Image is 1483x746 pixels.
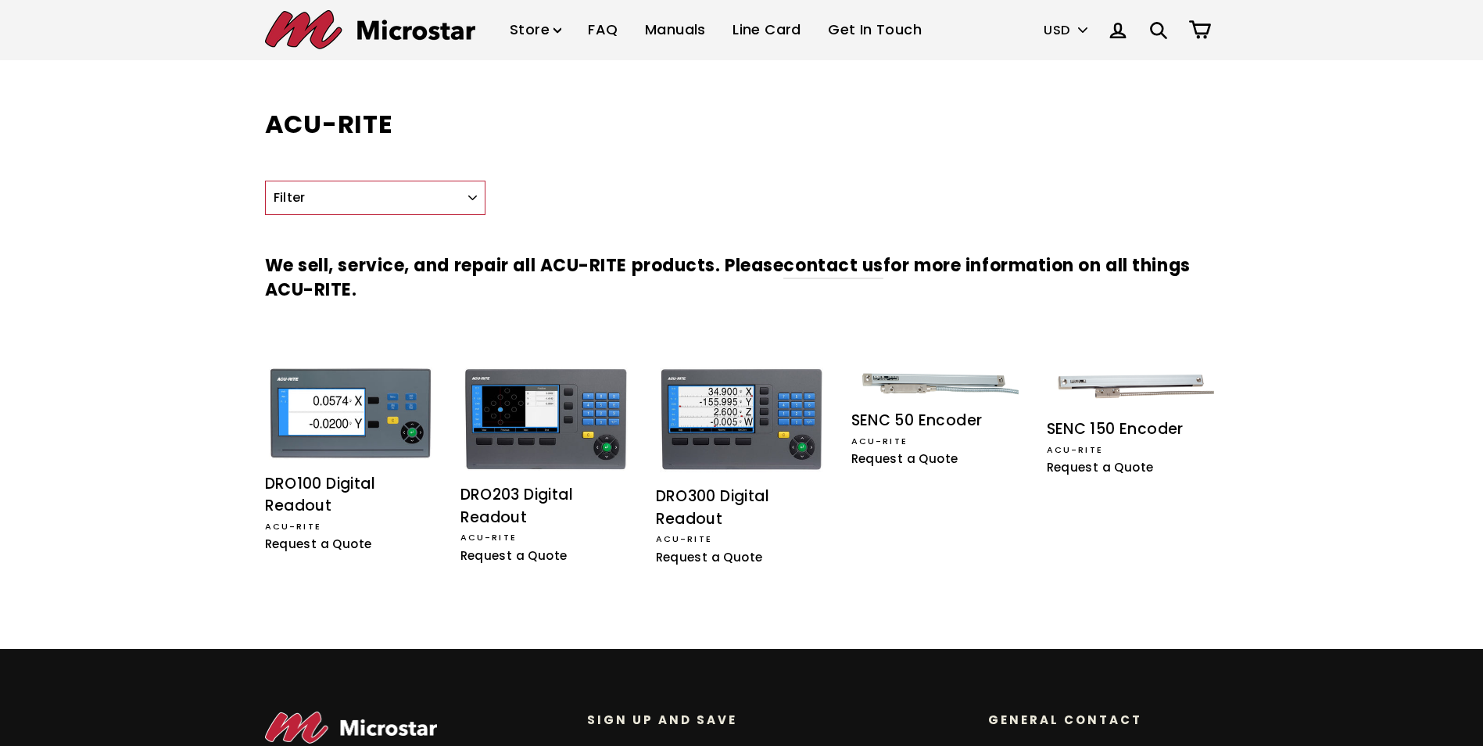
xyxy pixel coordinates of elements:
img: SENC 50 Encoder [855,368,1019,400]
span: Request a Quote [265,536,372,552]
h1: ACU-RITE [265,107,1219,142]
span: Request a Quote [851,450,958,467]
a: SENC 150 Encoder SENC 150 Encoder ACU-RITE Request a Quote [1047,368,1219,482]
span: Request a Quote [656,549,763,565]
img: Microstar Electronics [265,10,475,49]
a: DRO300 Digital Readout DRO300 Digital Readout ACU-RITE Request a Quote [656,368,828,572]
div: SENC 50 Encoder [851,410,1023,432]
a: DRO100 Digital Readout DRO100 Digital Readout ACU-RITE Request a Quote [265,368,437,558]
img: DRO300 Digital Readout [660,368,823,472]
a: Line Card [721,7,813,53]
div: ACU-RITE [851,435,1023,449]
div: ACU-RITE [656,533,828,547]
a: Get In Touch [816,7,933,53]
a: SENC 50 Encoder SENC 50 Encoder ACU-RITE Request a Quote [851,368,1023,473]
a: contact us [783,253,883,279]
div: ACU-RITE [265,520,437,534]
div: ACU-RITE [1047,443,1219,457]
img: DRO203 Digital Readout [464,368,628,472]
a: FAQ [576,7,629,53]
a: DRO203 Digital Readout DRO203 Digital Readout ACU-RITE Request a Quote [460,368,632,570]
img: DRO100 Digital Readout [269,368,432,461]
p: General Contact [988,712,1209,728]
span: Request a Quote [460,547,568,564]
div: DRO203 Digital Readout [460,484,632,529]
a: Manuals [633,7,718,53]
p: Sign up and save [587,712,965,728]
a: Store [498,7,573,53]
div: DRO300 Digital Readout [656,486,828,530]
ul: Primary [498,7,933,53]
h3: We sell, service, and repair all ACU-RITE products. Please for more information on all things ACU... [265,231,1219,326]
div: DRO100 Digital Readout [265,473,437,518]
img: SENC 150 Encoder [1051,368,1214,409]
span: Request a Quote [1047,459,1154,475]
img: Microstar Electronics [265,712,438,744]
div: SENC 150 Encoder [1047,418,1219,441]
div: ACU-RITE [460,531,632,545]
